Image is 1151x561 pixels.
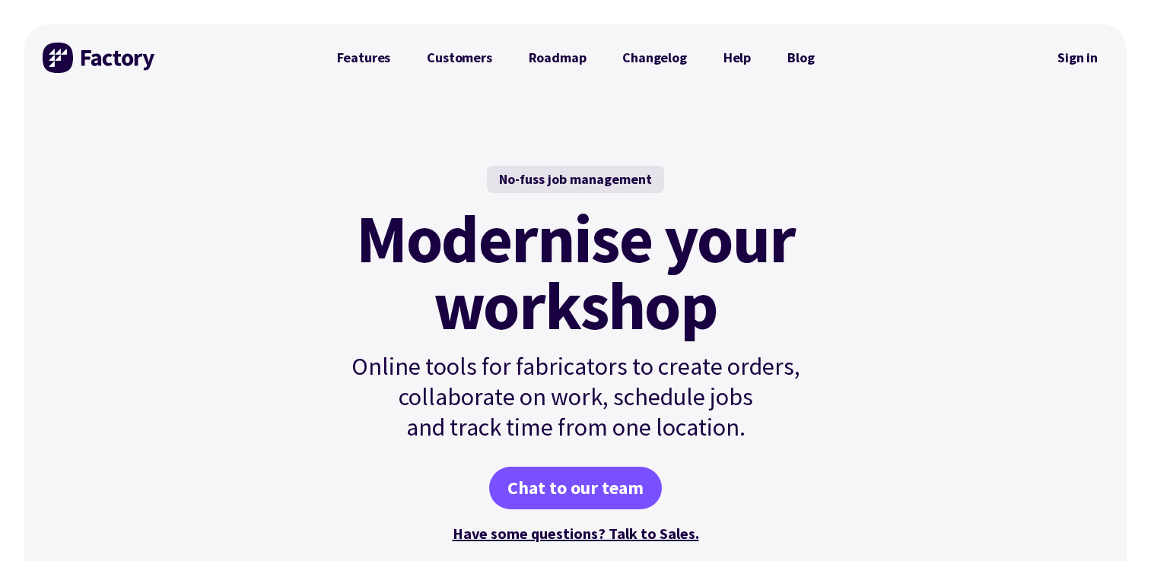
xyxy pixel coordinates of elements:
a: Customers [409,43,510,73]
a: Features [319,43,409,73]
a: Help [705,43,769,73]
a: Have some questions? Talk to Sales. [453,524,699,543]
div: No-fuss job management [487,166,664,193]
nav: Secondary Navigation [1047,40,1108,75]
a: Blog [769,43,832,73]
a: Chat to our team [489,467,662,509]
iframe: Chat Widget [1075,488,1151,561]
nav: Primary Navigation [319,43,833,73]
a: Sign in [1047,40,1108,75]
img: Factory [43,43,157,73]
mark: Modernise your workshop [356,205,795,339]
p: Online tools for fabricators to create orders, collaborate on work, schedule jobs and track time ... [319,351,833,442]
a: Roadmap [510,43,605,73]
a: Changelog [604,43,704,73]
